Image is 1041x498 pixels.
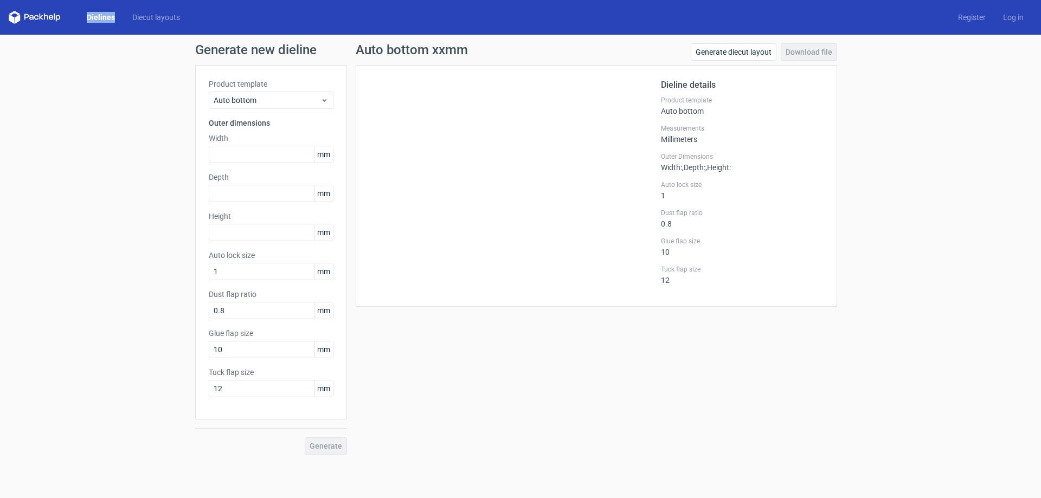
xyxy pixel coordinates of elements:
[661,124,824,133] label: Measurements
[124,12,189,23] a: Diecut layouts
[214,95,320,106] span: Auto bottom
[209,328,333,339] label: Glue flap size
[661,124,824,144] div: Millimeters
[78,12,124,23] a: Dielines
[682,163,705,172] span: , Depth :
[661,180,824,200] div: 1
[661,152,824,161] label: Outer Dimensions
[949,12,994,23] a: Register
[209,118,333,128] h3: Outer dimensions
[661,265,824,284] div: 12
[314,263,333,280] span: mm
[314,224,333,241] span: mm
[661,163,682,172] span: Width :
[209,211,333,222] label: Height
[994,12,1032,23] a: Log in
[314,185,333,202] span: mm
[209,79,333,89] label: Product template
[195,43,846,56] h1: Generate new dieline
[314,380,333,397] span: mm
[209,133,333,144] label: Width
[661,209,824,217] label: Dust flap ratio
[209,289,333,300] label: Dust flap ratio
[661,209,824,228] div: 0.8
[209,172,333,183] label: Depth
[661,265,824,274] label: Tuck flap size
[661,237,824,245] label: Glue flap size
[705,163,731,172] span: , Height :
[661,96,824,115] div: Auto bottom
[661,237,824,256] div: 10
[209,250,333,261] label: Auto lock size
[661,96,824,105] label: Product template
[209,367,333,378] label: Tuck flap size
[314,146,333,163] span: mm
[314,302,333,319] span: mm
[691,43,776,61] a: Generate diecut layout
[661,180,824,189] label: Auto lock size
[314,341,333,358] span: mm
[661,79,824,92] h2: Dieline details
[356,43,468,56] h1: Auto bottom xxmm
